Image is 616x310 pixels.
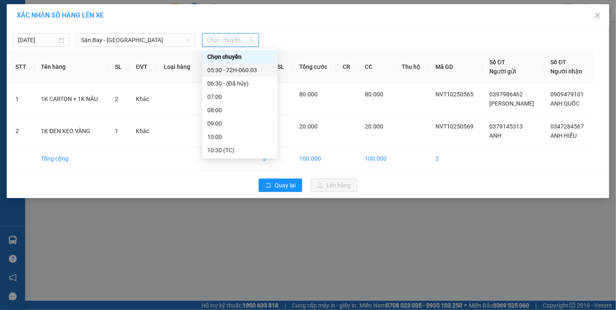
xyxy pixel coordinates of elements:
[207,52,272,61] div: Chọn chuyến
[207,66,272,75] div: 05:30 - 72H-060.03
[186,38,191,43] span: down
[365,91,383,98] span: 80.000
[108,51,129,83] th: SL
[81,34,191,46] span: Sân Bay - Vũng Tàu
[80,7,147,37] div: VP 36 [PERSON_NAME] - Bà Rịa
[293,147,336,170] td: 100.000
[489,68,516,75] span: Người gửi
[551,91,584,98] span: 0909479101
[336,51,358,83] th: CR
[207,79,272,88] div: 06:30 - (Đã hủy)
[358,51,395,83] th: CC
[429,51,483,83] th: Mã GD
[551,132,577,139] span: ANH HIẾU
[435,91,473,98] span: NVT10250565
[115,128,118,134] span: 1
[395,51,429,83] th: Thu hộ
[9,83,34,115] td: 1
[489,132,501,139] span: ANH
[551,59,567,66] span: Số ĐT
[207,106,272,115] div: 08:00
[92,59,124,73] span: VPBR
[17,11,104,19] span: XÁC NHẬN SỐ HÀNG LÊN XE
[299,91,318,98] span: 80.000
[129,115,157,147] td: Khác
[34,147,108,170] td: Tổng cộng
[199,51,256,83] th: Ghi chú
[80,37,147,47] div: ANH HIẾU
[259,179,302,192] button: rollbackQuay lại
[7,7,74,37] div: VP 184 [PERSON_NAME] - HCM
[157,51,199,83] th: Loại hàng
[435,123,473,130] span: NVT10250569
[7,37,74,47] div: ANH
[34,51,108,83] th: Tên hàng
[7,8,20,17] span: Gửi:
[551,123,584,130] span: 0347284567
[256,147,293,170] td: 3
[265,182,271,189] span: rollback
[551,100,580,107] span: ANH QUỐC
[9,51,34,83] th: STT
[202,50,277,63] div: Chọn chuyến
[207,34,254,46] span: Chọn chuyến
[489,100,534,107] span: [PERSON_NAME]
[115,96,118,102] span: 2
[299,123,318,130] span: 20.000
[207,92,272,101] div: 07:00
[489,123,523,130] span: 0379145313
[489,91,523,98] span: 0397986462
[129,83,157,115] td: Khác
[80,8,100,17] span: Nhận:
[551,68,583,75] span: Người nhận
[429,147,483,170] td: 2
[34,115,108,147] td: 1K ĐEN KEO VÀNG
[358,147,395,170] td: 100.000
[207,146,272,155] div: 10:30 (TC)
[207,132,272,141] div: 10:00
[293,51,336,83] th: Tổng cước
[129,51,157,83] th: ĐVT
[7,47,74,59] div: 0379145313
[207,119,272,128] div: 09:00
[34,83,108,115] td: 1K CARTON + 1K NÂU
[80,47,147,59] div: 0347284567
[489,59,505,66] span: Số ĐT
[586,4,609,28] button: Close
[594,12,601,19] span: close
[9,115,34,147] td: 2
[18,35,57,45] input: 15/10/2025
[365,123,383,130] span: 20.000
[311,179,357,192] button: uploadLên hàng
[275,181,295,190] span: Quay lại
